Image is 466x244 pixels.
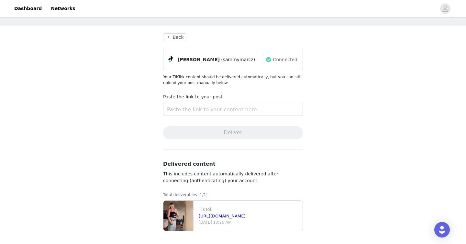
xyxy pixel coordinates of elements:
span: Connected [273,56,297,63]
h3: Delivered content [163,160,303,168]
label: Paste the link to your post [163,94,223,99]
button: Deliver [163,126,303,139]
div: avatar [442,4,448,14]
a: [URL][DOMAIN_NAME] [199,214,246,218]
p: Your TikTok content should be delivered automatically, but you can still upload your post manuall... [163,74,303,86]
a: Networks [47,1,79,16]
button: Back [163,33,186,41]
span: (sammymarcz) [221,56,255,63]
p: TikTok [199,206,300,213]
p: Total deliverables (1/1) [163,192,303,198]
input: Paste the link to your content here [163,103,303,116]
a: Dashboard [10,1,46,16]
span: [PERSON_NAME] [178,56,220,63]
div: Open Intercom Messenger [434,222,450,238]
img: file [163,201,193,231]
span: This includes content automatically delivered after connecting (authenticating) your account. [163,171,278,183]
p: [DATE] 10:26 AM [199,219,300,225]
